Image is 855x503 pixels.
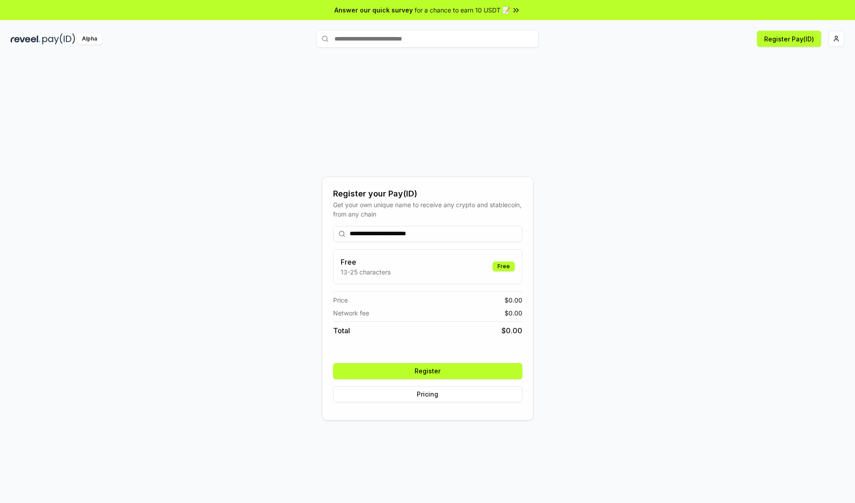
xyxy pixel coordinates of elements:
[333,308,369,318] span: Network fee
[493,262,515,271] div: Free
[11,33,41,45] img: reveel_dark
[333,325,350,336] span: Total
[42,33,75,45] img: pay_id
[505,308,522,318] span: $ 0.00
[333,295,348,305] span: Price
[77,33,102,45] div: Alpha
[334,5,413,15] span: Answer our quick survey
[333,386,522,402] button: Pricing
[333,200,522,219] div: Get your own unique name to receive any crypto and stablecoin, from any chain
[505,295,522,305] span: $ 0.00
[333,188,522,200] div: Register your Pay(ID)
[501,325,522,336] span: $ 0.00
[333,363,522,379] button: Register
[341,267,391,277] p: 13-25 characters
[757,31,821,47] button: Register Pay(ID)
[341,257,391,267] h3: Free
[415,5,510,15] span: for a chance to earn 10 USDT 📝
